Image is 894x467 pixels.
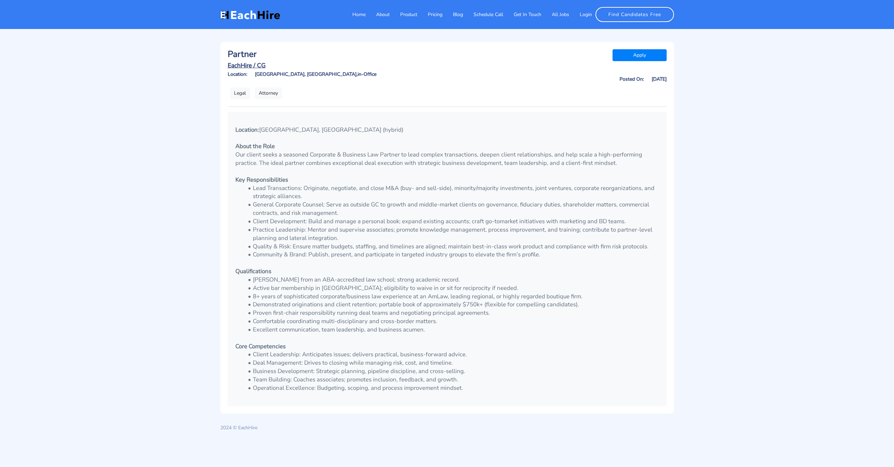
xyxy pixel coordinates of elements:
a: Get In Touch [503,7,541,22]
li: Comfortable coordinating multi-disciplinary and cross-border matters. [244,317,659,326]
a: Apply [613,49,667,61]
li: Team Building: Coaches associates; promotes inclusion, feedback, and growth. [244,375,659,384]
li: Business Development: Strategic planning, pipeline discipline, and cross-selling. [244,367,659,375]
a: Blog [442,7,463,22]
li: 8+ years of sophisticated corporate/business law experience at an AmLaw, leading regional, or hig... [244,292,659,301]
a: Home [342,7,366,22]
a: EachHire / CG [228,62,444,69]
li: Active bar membership in [GEOGRAPHIC_DATA]; eligibility to waive in or sit for reciprocity if nee... [244,284,659,292]
li: Practice Leadership: Mentor and supervise associates; promote knowledge management, process impro... [244,226,659,242]
li: Proven first-chair responsibility running deal teams and negotiating principal agreements. [244,309,659,317]
p: Our client seeks a seasoned Corporate & Business Law Partner to lead complex transactions, deepen... [235,151,659,167]
li: Client Leadership: Anticipates issues; delivers practical, business-forward advice. [244,350,659,359]
li: Demonstrated originations and client retention; portable book of approximately $750k+ (flexible f... [244,300,659,309]
h6: Posted On: [DATE] [451,76,667,82]
li: [PERSON_NAME] from an ABA-accredited law school; strong academic record. [244,276,659,284]
a: Login [569,7,592,22]
u: EachHire / CG [228,61,266,70]
strong: Core Competencies [235,342,286,350]
img: EachHire Logo [220,9,280,20]
p: [GEOGRAPHIC_DATA], [GEOGRAPHIC_DATA] (hybrid) [235,126,659,134]
li: Operational Excellence: Budgeting, scoping, and process improvement mindset. [244,384,659,392]
h3: Partner [228,49,444,59]
a: Schedule Call [463,7,503,22]
h6: Location: [GEOGRAPHIC_DATA], [GEOGRAPHIC_DATA], [228,72,444,78]
li: Deal Management: Drives to closing while managing risk, cost, and timeline. [244,359,659,367]
span: in-Office [358,71,376,78]
li: Community & Brand: Publish, present, and participate in targeted industry groups to elevate the f... [244,250,659,259]
li: Client Development: Build and manage a personal book; expand existing accounts; craft go-tomarket... [244,217,659,226]
li: Quality & Risk: Ensure matter budgets, staffing, and timelines are aligned; maintain best-in-clas... [244,242,659,251]
a: Pricing [417,7,442,22]
li: Lead Transactions: Originate, negotiate, and close M&A (buy- and sell-side), minority/majority in... [244,184,659,201]
a: Find Candidates Free [595,7,674,22]
p: 2024 © EachHire [220,424,257,431]
strong: Location: [235,126,259,134]
a: All Jobs [541,7,569,22]
a: About [366,7,390,22]
li: Excellent communication, team leadership, and business acumen. [244,326,659,334]
strong: Key Responsibilities [235,176,288,184]
a: Product [390,7,417,22]
li: General Corporate Counsel: Serve as outside GC to growth and middle-market clients on governance,... [244,200,659,217]
strong: About the Role [235,142,275,150]
strong: Qualifications [235,267,271,275]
